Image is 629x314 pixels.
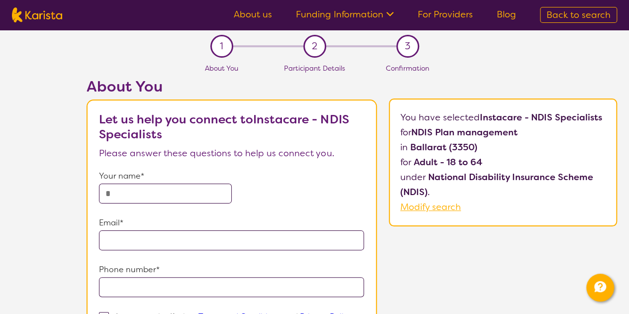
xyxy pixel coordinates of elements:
span: 1 [220,39,223,54]
b: Adult - 18 to 64 [414,156,482,168]
span: 2 [312,39,317,54]
a: Modify search [400,201,461,213]
span: About You [205,64,238,73]
a: Back to search [540,7,617,23]
span: Back to search [546,9,611,21]
span: 3 [405,39,410,54]
h2: About You [87,78,377,96]
a: Blog [497,8,516,20]
p: Email* [99,215,364,230]
p: under . [400,170,606,200]
p: for [400,155,606,170]
a: About us [234,8,272,20]
b: Ballarat (3350) [410,141,477,153]
a: Funding Information [296,8,394,20]
span: Confirmation [386,64,429,73]
b: National Disability Insurance Scheme (NDIS) [400,171,593,198]
p: Phone number* [99,262,364,277]
img: Karista logo [12,7,62,22]
p: Your name* [99,169,364,184]
p: for [400,125,606,140]
b: NDIS Plan management [411,126,518,138]
p: in [400,140,606,155]
p: Please answer these questions to help us connect you. [99,146,364,161]
b: Instacare - NDIS Specialists [480,111,602,123]
span: Participant Details [284,64,345,73]
a: For Providers [418,8,473,20]
button: Channel Menu [586,274,614,302]
p: You have selected [400,110,606,214]
b: Let us help you connect to Instacare - NDIS Specialists [99,111,349,142]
